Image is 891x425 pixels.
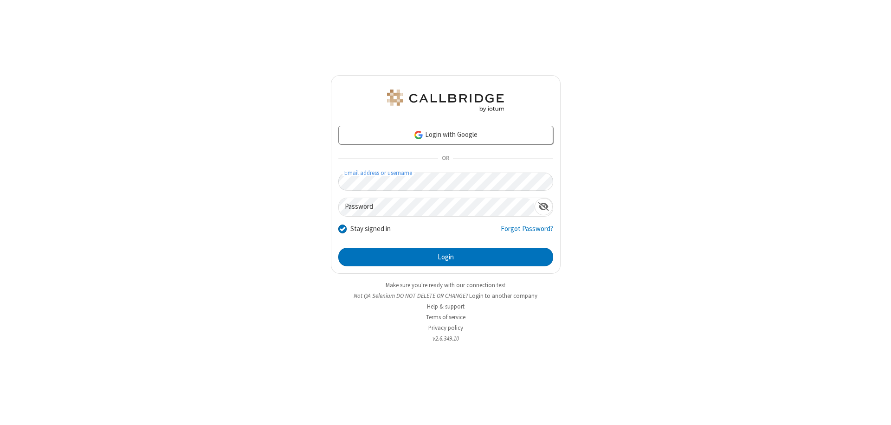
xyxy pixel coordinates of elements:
li: Not QA Selenium DO NOT DELETE OR CHANGE? [331,291,561,300]
a: Forgot Password? [501,224,553,241]
label: Stay signed in [350,224,391,234]
input: Password [339,198,535,216]
a: Make sure you're ready with our connection test [386,281,505,289]
input: Email address or username [338,173,553,191]
div: Show password [535,198,553,215]
img: google-icon.png [413,130,424,140]
a: Privacy policy [428,324,463,332]
a: Login with Google [338,126,553,144]
button: Login to another company [469,291,537,300]
a: Terms of service [426,313,465,321]
a: Help & support [427,303,465,310]
span: OR [438,152,453,165]
li: v2.6.349.10 [331,334,561,343]
button: Login [338,248,553,266]
img: QA Selenium DO NOT DELETE OR CHANGE [385,90,506,112]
